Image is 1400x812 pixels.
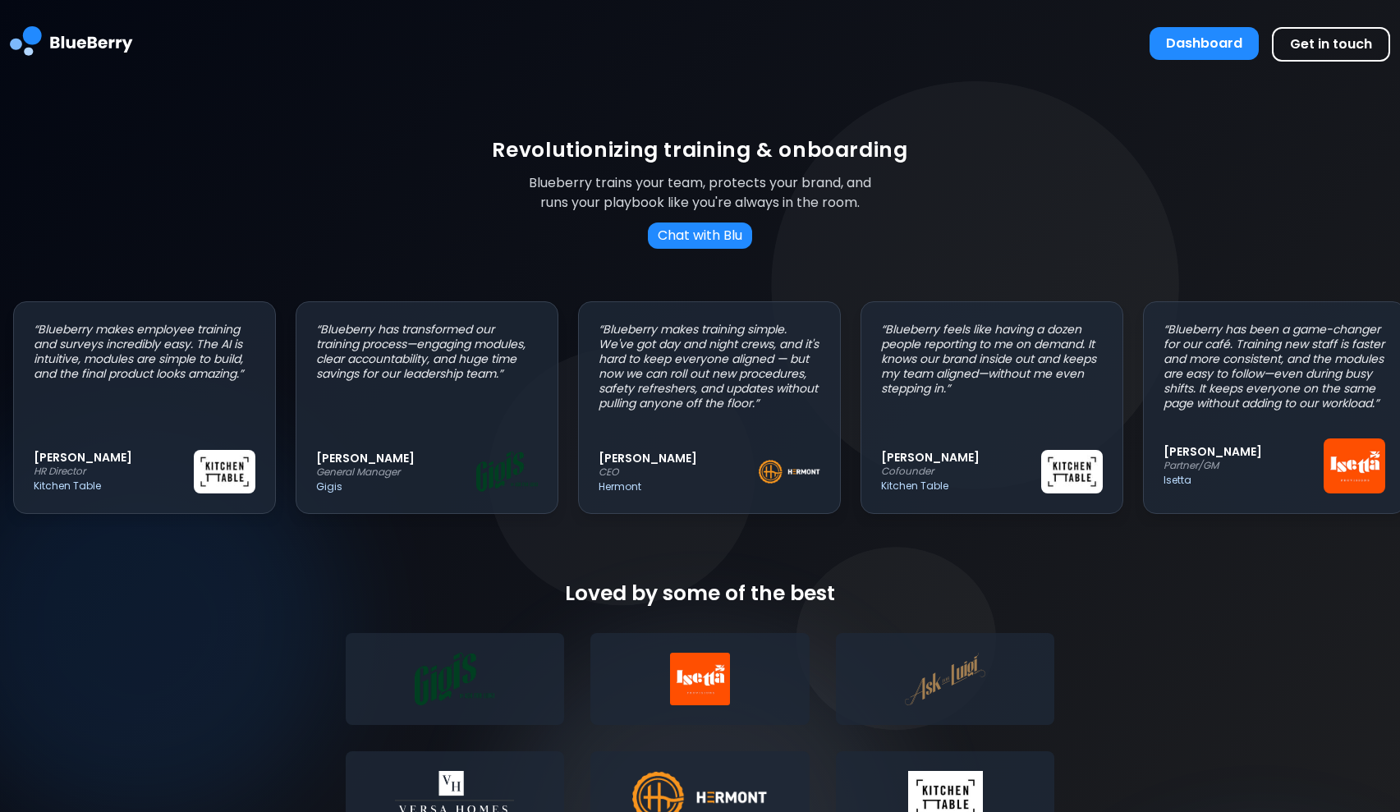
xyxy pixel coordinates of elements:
[346,580,1055,607] h2: Loved by some of the best
[1164,322,1385,411] p: “ Blueberry has been a game-changer for our café. Training new staff is faster and more consisten...
[1041,450,1103,493] img: Kitchen Table logo
[34,450,194,465] p: [PERSON_NAME]
[599,322,820,411] p: “ Blueberry makes training simple. We've got day and night crews, and it's hard to keep everyone ...
[1164,474,1324,487] p: Isetta
[516,173,884,213] p: Blueberry trains your team, protects your brand, and runs your playbook like you're always in the...
[881,479,1041,493] p: Kitchen Table
[1150,27,1259,60] button: Dashboard
[881,450,1041,465] p: [PERSON_NAME]
[316,451,476,466] p: [PERSON_NAME]
[1324,438,1385,493] img: Isetta logo
[492,136,907,163] h1: Revolutionizing training & onboarding
[476,452,538,492] img: Gigis logo
[316,466,476,479] p: General Manager
[194,450,255,493] img: Kitchen Table logo
[599,466,759,479] p: CEO
[1272,27,1390,62] button: Get in touch
[881,465,1041,478] p: Cofounder
[1150,27,1259,62] a: Dashboard
[881,322,1103,396] p: “ Blueberry feels like having a dozen people reporting to me on demand. It knows our brand inside...
[866,653,1024,705] img: Client logo
[648,222,752,249] button: Chat with Blu
[34,465,194,478] p: HR Director
[1164,444,1324,459] p: [PERSON_NAME]
[34,479,194,493] p: Kitchen Table
[34,322,255,381] p: “ Blueberry makes employee training and surveys incredibly easy. The AI is intuitive, modules are...
[759,460,820,484] img: Hermont logo
[1290,34,1372,53] span: Get in touch
[1164,459,1324,472] p: Partner/GM
[376,653,534,705] img: Client logo
[599,480,759,493] p: Hermont
[599,451,759,466] p: [PERSON_NAME]
[316,480,476,493] p: Gigis
[10,13,133,75] img: BlueBerry Logo
[316,322,538,381] p: “ Blueberry has transformed our training process—engaging modules, clear accountability, and huge...
[621,653,778,705] img: Client logo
